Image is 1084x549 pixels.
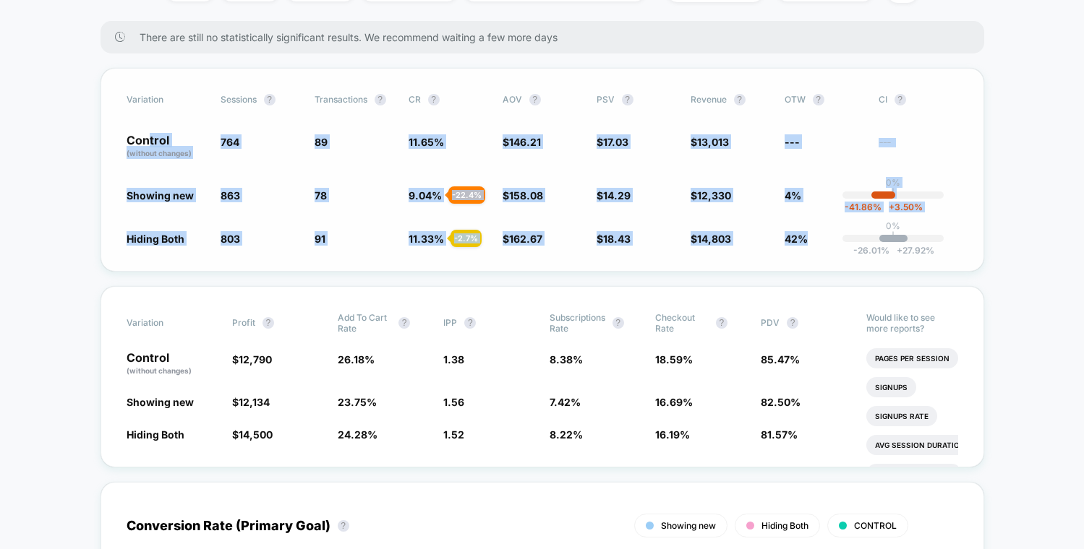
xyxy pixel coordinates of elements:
div: - 2.7 % [451,230,482,247]
button: ? [734,94,746,105]
button: ? [529,94,541,105]
p: | [892,188,895,199]
button: ? [813,94,824,105]
button: ? [716,317,727,329]
span: Hiding Both [127,428,184,441]
span: Showing new [127,396,194,408]
p: 0% [886,177,900,188]
span: $ [597,136,628,148]
span: + [889,202,895,212]
span: 1.52 [443,428,464,441]
span: 91 [315,233,325,245]
span: 26.18 % [338,353,375,366]
li: Signups Rate [866,406,937,426]
span: Showing new [661,520,716,531]
span: Revenue [691,94,727,105]
span: Variation [127,94,206,105]
button: ? [895,94,906,105]
span: $ [597,233,631,245]
li: Pages Per Session [866,348,958,368]
span: 4% [785,189,801,202]
span: --- [785,136,800,148]
span: 16.19 % [655,428,690,441]
button: ? [338,520,349,532]
span: Subscriptions Rate [550,312,605,334]
span: $ [232,396,270,408]
button: ? [398,317,410,329]
button: ? [622,94,633,105]
span: Showing new [127,189,194,202]
p: Control [127,134,206,159]
span: Checkout Rate [655,312,709,334]
p: Control [127,352,218,376]
span: CONTROL [854,520,897,531]
span: $ [691,233,731,245]
span: + [897,245,902,256]
div: - 22.4 % [448,186,485,204]
button: ? [787,317,798,329]
span: 11.65 % [409,136,444,148]
span: Hiding Both [127,233,184,245]
span: Variation [127,312,206,334]
span: Sessions [221,94,257,105]
span: 12,330 [697,189,731,202]
span: 18.59 % [655,353,693,366]
span: 1.56 [443,396,464,408]
span: 12,790 [239,353,272,366]
span: -41.86 % [845,202,882,212]
p: Would like to see more reports? [866,312,957,334]
span: CR [409,94,421,105]
span: 17.03 [603,136,628,148]
button: ? [464,317,476,329]
span: Add To Cart Rate [338,312,391,334]
span: $ [232,428,273,441]
span: 12,134 [239,396,270,408]
li: Profit Per Session [866,464,962,484]
span: $ [691,136,729,148]
button: ? [428,94,440,105]
span: 81.57 % [761,428,798,441]
span: 14.29 [603,189,631,202]
span: $ [597,189,631,202]
span: $ [503,233,542,245]
span: 82.50 % [761,396,801,408]
span: Hiding Both [761,520,808,531]
span: 11.33 % [409,233,444,245]
li: Avg Session Duration [866,435,974,455]
p: | [892,231,895,242]
span: AOV [503,94,522,105]
span: 8.22 % [550,428,583,441]
span: 16.69 % [655,396,693,408]
span: --- [879,138,958,159]
span: Transactions [315,94,367,105]
span: 85.47 % [761,353,800,366]
span: PDV [761,317,780,328]
span: IPP [443,317,457,328]
span: 8.38 % [550,353,583,366]
span: (without changes) [127,149,192,157]
span: 863 [221,189,240,202]
button: ? [375,94,386,105]
span: 27.92 % [889,245,934,256]
p: 0% [886,220,900,231]
span: 18.43 [603,233,631,245]
span: OTW [785,94,864,105]
span: (without changes) [127,366,192,375]
span: $ [503,189,543,202]
span: Profit [232,317,255,328]
button: ? [613,317,624,329]
li: Signups [866,377,916,397]
span: 13,013 [697,136,729,148]
span: 9.04 % [409,189,442,202]
span: -26.01 % [853,245,889,256]
span: 42% [785,233,808,245]
span: 7.42 % [550,396,581,408]
span: PSV [597,94,615,105]
button: ? [264,94,276,105]
span: $ [503,136,541,148]
span: 78 [315,189,327,202]
span: 146.21 [509,136,541,148]
span: 89 [315,136,328,148]
span: $ [691,189,731,202]
span: There are still no statistically significant results. We recommend waiting a few more days [140,31,955,43]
